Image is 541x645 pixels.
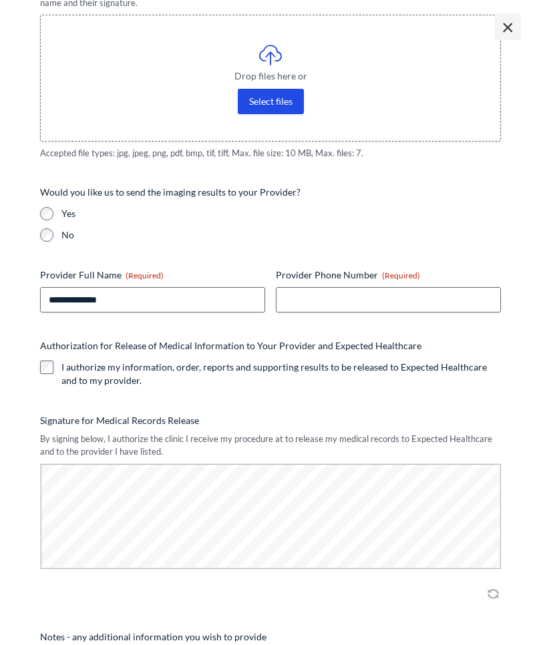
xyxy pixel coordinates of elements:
span: Accepted file types: jpg, jpeg, png, pdf, bmp, tif, tiff, Max. file size: 10 MB, Max. files: 7. [40,147,501,160]
legend: Would you like us to send the imaging results to your Provider? [40,186,301,199]
span: × [494,13,521,40]
label: I authorize my information, order, reports and supporting results to be released to Expected Heal... [61,361,501,387]
span: (Required) [126,270,164,280]
legend: Authorization for Release of Medical Information to Your Provider and Expected Healthcare [40,339,421,353]
img: Clear Signature [485,587,501,600]
div: By signing below, I authorize the clinic I receive my procedure at to release my medical records ... [40,433,501,457]
label: No [61,228,501,242]
label: Notes - any additional information you wish to provide [40,630,501,644]
span: Drop files here or [67,71,474,81]
span: (Required) [382,270,420,280]
label: Signature for Medical Records Release [40,414,501,427]
label: Yes [61,207,501,220]
label: Provider Phone Number [276,268,501,282]
label: Provider Full Name [40,268,265,282]
button: select files, imaging order or prescription(required) [238,89,304,114]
